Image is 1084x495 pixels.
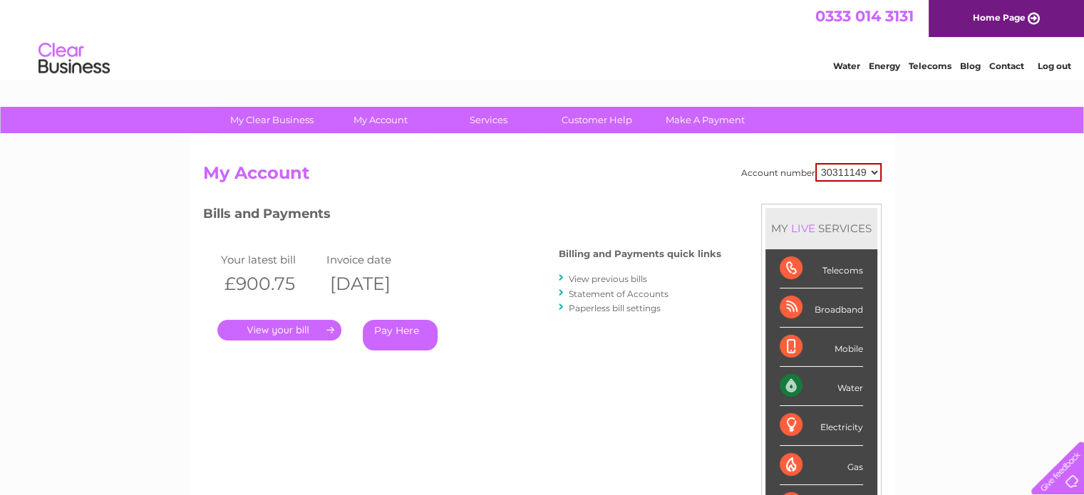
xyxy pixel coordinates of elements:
a: Make A Payment [646,107,764,133]
h3: Bills and Payments [203,204,721,229]
div: Clear Business is a trading name of Verastar Limited (registered in [GEOGRAPHIC_DATA] No. 3667643... [206,8,879,69]
div: Account number [741,163,882,182]
a: My Account [321,107,439,133]
a: Blog [960,61,981,71]
a: View previous bills [569,273,647,284]
a: Paperless bill settings [569,303,661,313]
a: Contact [989,61,1024,71]
div: Telecoms [780,249,863,288]
a: Energy [869,61,900,71]
td: Your latest bill [217,250,324,269]
div: Mobile [780,328,863,367]
a: Pay Here [363,320,438,350]
div: Gas [780,446,863,485]
td: Invoice date [323,250,429,269]
a: Log out [1037,61,1070,71]
div: MY SERVICES [765,208,877,249]
a: Services [430,107,547,133]
h4: Billing and Payments quick links [559,249,721,259]
div: LIVE [788,222,818,235]
th: [DATE] [323,269,429,298]
a: Water [833,61,860,71]
div: Water [780,367,863,406]
div: Broadband [780,288,863,328]
div: Electricity [780,406,863,445]
img: logo.png [38,37,110,80]
h2: My Account [203,163,882,190]
a: My Clear Business [213,107,331,133]
a: 0333 014 3131 [815,7,914,25]
a: Statement of Accounts [569,288,669,299]
a: . [217,320,341,340]
a: Telecoms [909,61,951,71]
a: Customer Help [538,107,656,133]
th: £900.75 [217,269,324,298]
